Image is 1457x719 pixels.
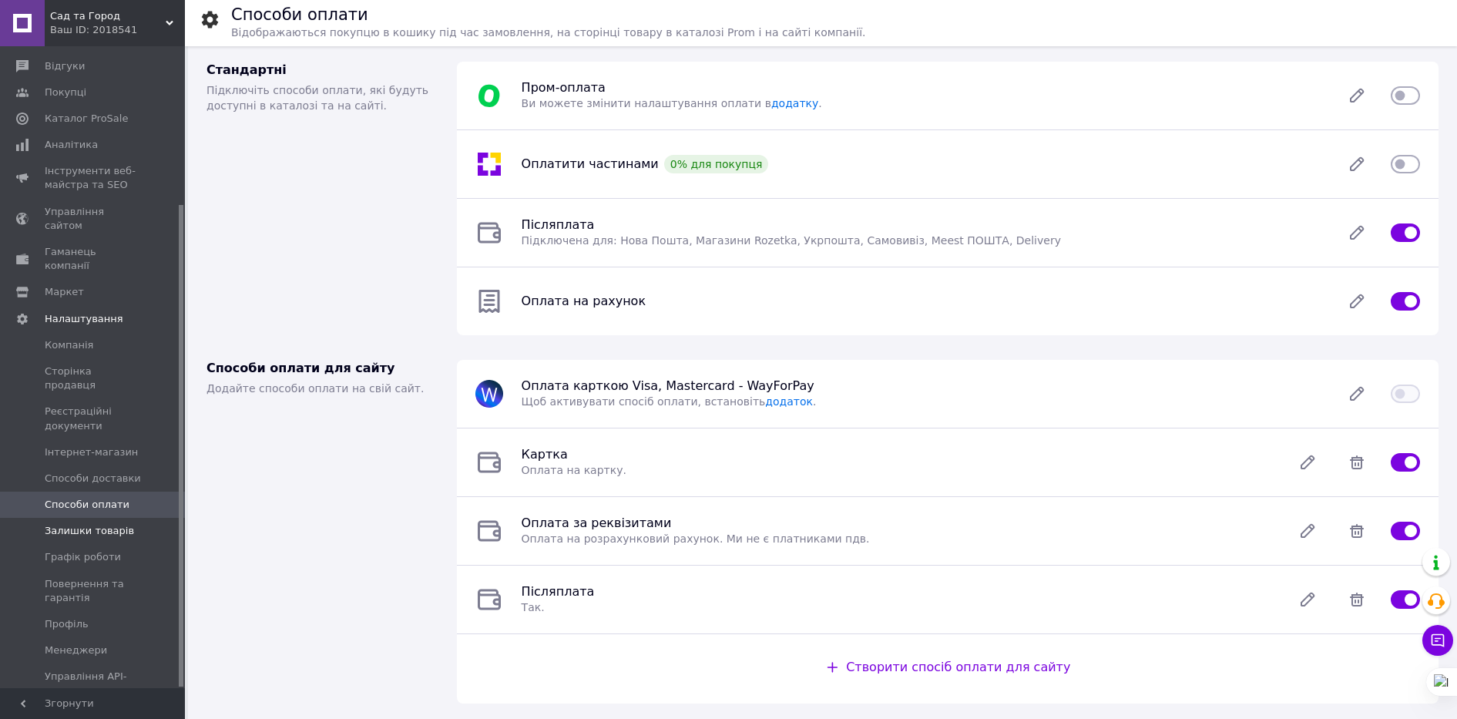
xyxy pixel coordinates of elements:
span: Повернення та гарантія [45,577,143,605]
span: Так. [522,601,545,613]
span: Менеджери [45,643,107,657]
a: додаток [765,395,813,408]
span: Залишки товарів [45,524,134,538]
span: Стандартні [206,62,287,77]
div: Створити спосіб оплати для сайту [824,659,1070,677]
a: додатку [771,97,818,109]
span: Додайте способи оплати на свій сайт. [206,382,424,395]
button: Чат з покупцем [1422,625,1453,656]
span: Інструменти веб-майстра та SEO [45,164,143,192]
span: Компанія [45,338,93,352]
span: Післяплата [522,584,595,599]
span: Відображаються покупцю в кошику під час замовлення, на сторінці товару в каталозі Prom і на сайті... [231,26,865,39]
span: Підключіть способи оплати, які будуть доступні в каталозі та на сайті. [206,84,428,112]
span: Картка [522,447,568,462]
span: Оплата за реквізитами [522,516,672,530]
span: Оплата на картку. [522,464,626,476]
span: Оплата карткою Visa, Mastercard - WayForPay [522,378,814,393]
span: Графік роботи [45,550,121,564]
span: Ви можете змінити налаштування оплати в . [522,97,822,109]
span: Створити спосіб оплати для сайту [846,660,1070,674]
span: Пром-оплата [522,80,606,95]
span: Оплатити частинами [522,156,659,171]
span: Відгуки [45,59,85,73]
span: Управління сайтом [45,205,143,233]
span: Післяплата [522,217,595,232]
h1: Способи оплати [231,5,368,24]
span: Аналітика [45,138,98,152]
div: 0% для покупця [664,155,769,173]
span: Реєстраційні документи [45,405,143,432]
span: Управління API-токенами [45,670,143,697]
span: Каталог ProSale [45,112,128,126]
span: Профіль [45,617,89,631]
span: Покупці [45,86,86,99]
span: Способи доставки [45,472,141,485]
span: Сторінка продавця [45,365,143,392]
div: Ваш ID: 2018541 [50,23,185,37]
span: Налаштування [45,312,123,326]
span: Щоб активувати спосіб оплати, встановіть . [522,395,817,408]
span: Інтернет-магазин [45,445,138,459]
span: Способи оплати [45,498,129,512]
span: Оплата на рахунок [522,294,646,308]
span: Оплата на розрахунковий рахунок. Ми не є платниками пдв. [522,533,870,545]
span: Маркет [45,285,84,299]
span: Гаманець компанії [45,245,143,273]
span: Сад та Город [50,9,166,23]
span: Способи оплати для сайту [206,361,395,375]
span: Підключена для: Нова Пошта, Магазини Rozetka, Укрпошта, Самовивіз, Meest ПОШТА, Delivery [522,234,1061,247]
